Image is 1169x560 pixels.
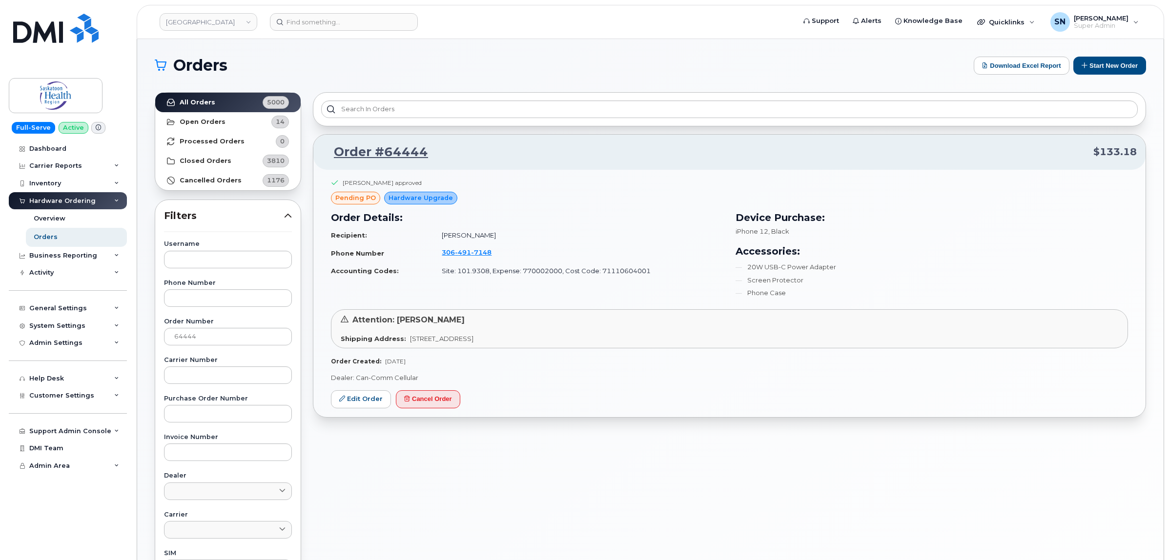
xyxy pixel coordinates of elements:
span: 306 [442,248,492,256]
strong: Recipient: [331,231,367,239]
button: Cancel Order [396,390,460,408]
a: Closed Orders3810 [155,151,301,171]
a: Order #64444 [322,143,428,161]
span: 3810 [267,156,285,165]
li: Phone Case [736,288,1128,298]
a: Cancelled Orders1176 [155,171,301,190]
label: Username [164,241,292,247]
strong: Phone Number [331,249,384,257]
span: 14 [276,117,285,126]
h3: Device Purchase: [736,210,1128,225]
span: pending PO [335,193,376,202]
button: Start New Order [1073,57,1146,75]
span: Attention: [PERSON_NAME] [352,315,465,324]
a: Edit Order [331,390,391,408]
span: [DATE] [385,358,406,365]
span: 1176 [267,176,285,185]
span: 491 [455,248,471,256]
input: Search in orders [321,100,1138,118]
strong: Shipping Address: [341,335,406,342]
button: Download Excel Report [974,57,1069,75]
h3: Order Details: [331,210,724,225]
strong: Processed Orders [180,138,245,145]
span: iPhone 12 [736,227,768,235]
label: Invoice Number [164,434,292,440]
span: , Black [768,227,789,235]
span: 5000 [267,98,285,107]
strong: Cancelled Orders [180,177,242,184]
strong: Order Created: [331,358,381,365]
label: Carrier [164,512,292,518]
label: SIM [164,550,292,557]
p: Dealer: Can-Comm Cellular [331,373,1128,382]
strong: All Orders [180,99,215,106]
label: Purchase Order Number [164,396,292,402]
td: [PERSON_NAME] [433,227,723,244]
label: Phone Number [164,280,292,286]
label: Carrier Number [164,357,292,363]
h3: Accessories: [736,244,1128,259]
span: [STREET_ADDRESS] [410,335,473,342]
li: 20W USB-C Power Adapter [736,262,1128,272]
label: Order Number [164,319,292,325]
a: Open Orders14 [155,112,301,132]
td: Site: 101.9308, Expense: 770002000, Cost Code: 71110604001 [433,262,723,280]
a: Processed Orders0 [155,132,301,151]
span: Orders [173,58,227,73]
strong: Open Orders [180,118,226,126]
iframe: Messenger Launcher [1127,518,1162,553]
div: [PERSON_NAME] approved [343,179,422,187]
label: Dealer [164,473,292,479]
a: All Orders5000 [155,93,301,112]
a: 3064917148 [442,248,503,256]
span: 0 [280,137,285,146]
span: Hardware Upgrade [389,193,453,202]
li: Screen Protector [736,276,1128,285]
span: $133.18 [1093,145,1137,159]
span: 7148 [471,248,492,256]
span: Filters [164,209,284,223]
strong: Accounting Codes: [331,267,399,275]
strong: Closed Orders [180,157,231,165]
